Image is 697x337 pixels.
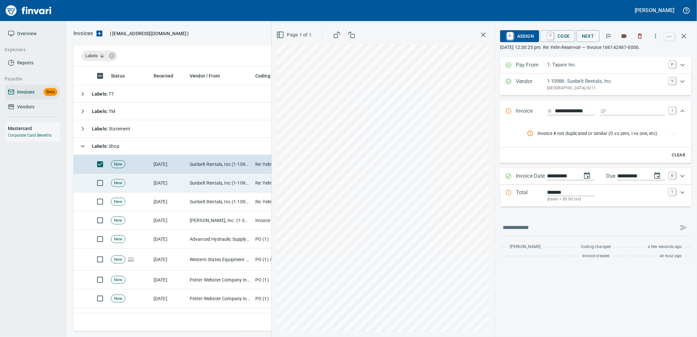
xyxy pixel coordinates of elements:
[510,244,540,250] span: [PERSON_NAME]
[106,30,189,37] p: ( )
[670,151,687,159] span: Clear
[500,101,692,122] div: Expand
[5,26,60,41] a: Overview
[112,30,187,37] span: [EMAIL_ADDRESS][DOMAIN_NAME]
[187,308,253,327] td: Potter Webster Company Inc (1-10818)
[516,78,547,91] p: Vendor
[663,28,692,44] span: Close invoice
[93,30,106,37] button: Upload an Invoice
[92,144,119,149] span: Shop
[187,155,253,174] td: Sunbelt Rentals, Inc (1-10986)
[111,217,125,224] span: New
[151,271,187,289] td: [DATE]
[648,244,682,250] span: a few seconds ago
[516,61,547,70] p: Pay From
[81,51,117,61] div: Labels
[500,44,692,51] p: [DATE] 12:30:25 pm. Re: Yelm Reservoir — Invoice 166142467-0006.
[190,72,220,80] span: Vendor / From
[676,220,692,236] span: This records your message into the invoice and notifies anyone mentioned
[187,230,253,249] td: Advanced Hydraulic Supply Co. LLC (1-10020)
[500,74,692,95] div: Expand
[500,30,539,42] button: AAssign
[17,30,36,38] span: Overview
[500,168,692,185] div: Expand
[151,155,187,174] td: [DATE]
[617,29,631,43] button: Labels
[111,161,125,168] span: New
[187,211,253,230] td: [PERSON_NAME], Inc. (1-39587)
[111,199,125,205] span: New
[151,192,187,211] td: [DATE]
[8,133,52,138] a: Corporate Card Benefits
[187,271,253,289] td: Potter Webster Company Inc (1-10818)
[17,88,34,96] span: Invoices
[669,189,676,195] a: T
[111,296,125,302] span: New
[187,174,253,192] td: Sunbelt Rentals, Inc (1-10986)
[92,91,109,97] strong: Labels :
[187,249,253,271] td: Western States Equipment Co. (1-11113)
[187,289,253,308] td: Potter Webster Company Inc (1-10818)
[74,30,93,37] nav: breadcrumb
[669,172,676,179] a: D
[500,185,692,207] div: Expand
[5,85,60,100] a: InvoicesBeta
[5,75,54,83] span: Payable
[125,257,137,262] span: Pages Split
[547,32,554,39] a: C
[151,174,187,192] td: [DATE]
[633,29,647,43] button: Discard
[538,130,671,137] span: Invoice # not duplicated or similar (O vs zero, I vs one, etc)
[660,253,682,259] span: an hour ago
[253,211,384,230] td: Invoice 0752327-IN, Account 1012480, from [PERSON_NAME]
[516,189,547,203] p: Total
[665,33,674,40] a: esc
[547,107,552,115] svg: Invoice number
[507,32,513,39] a: A
[17,59,33,67] span: Reports
[606,172,637,180] p: Due
[547,78,665,85] p: 1-10986: Sunbelt Rentals, Inc
[547,61,665,69] p: 1: Tapani Inc.
[668,150,689,160] button: Clear
[151,249,187,271] td: [DATE]
[522,125,686,142] nav: rules from agents
[4,3,53,18] img: Finvari
[669,78,676,84] a: V
[582,253,610,259] span: Invoice created
[111,277,125,283] span: New
[92,126,131,131] span: Statement
[516,172,547,181] p: Invoice Date
[151,289,187,308] td: [DATE]
[5,46,54,54] span: Expenses
[546,31,570,42] span: Code
[253,230,384,249] td: PO (1)
[111,180,125,186] span: New
[255,72,290,80] span: Coding / Subject
[5,100,60,114] a: Vendors
[187,192,253,211] td: Sunbelt Rentals, Inc (1-10986)
[111,72,133,80] span: Status
[92,126,109,131] strong: Labels :
[577,30,600,42] button: Next
[500,57,692,74] div: Expand
[669,107,676,114] a: I
[253,155,384,174] td: Re: Yelm Reservoir — Invoice 166142467-0006
[151,211,187,230] td: [DATE]
[633,5,676,15] button: [PERSON_NAME]
[253,192,384,211] td: Re: Yelm Reservoir — Invoice 166142467-0006
[253,249,384,271] td: PO (1) / 96796.1530072: spacers, bolts, washers
[635,7,674,14] h5: [PERSON_NAME]
[648,29,663,43] button: More
[44,88,57,96] span: Beta
[17,103,34,111] span: Vendors
[275,29,314,41] button: Page 1 of 1
[505,31,534,42] span: Assign
[581,244,611,250] span: Coding changed
[92,144,109,149] strong: Labels :
[649,168,665,184] button: change due date
[8,125,60,132] h6: Mastercard
[5,56,60,70] a: Reports
[253,308,384,327] td: PO (1)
